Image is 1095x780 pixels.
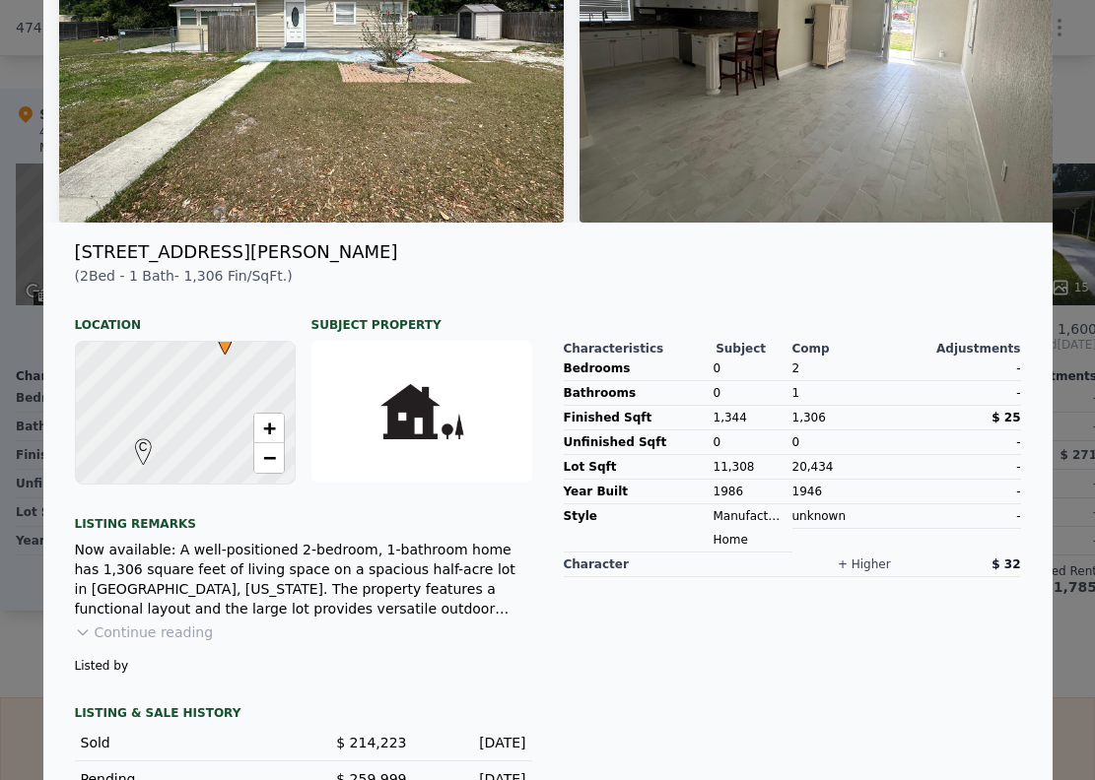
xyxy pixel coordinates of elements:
span: 1,306 [792,411,826,424]
span: − [262,445,275,470]
button: Continue reading [75,622,214,642]
div: Adjustments [907,341,1021,357]
div: 0 [714,430,785,454]
div: + higher [838,556,891,572]
span: 2 [792,361,800,375]
a: Zoom out [254,443,284,473]
div: - [911,430,1021,454]
div: Subject Property [311,301,532,333]
div: - [911,455,1021,479]
div: C [130,438,142,450]
div: Now available: A well-positioned 2-bedroom, 1-bathroom home has 1,306 square feet of living space... [75,540,532,618]
div: Style [564,504,706,552]
div: Location [75,301,296,333]
div: 11,308 [714,455,785,479]
div: Comp [792,341,907,357]
div: 1,344 [714,406,785,429]
div: [DATE] [423,733,526,752]
div: Subject [716,341,791,357]
div: Unfinished Sqft [564,430,706,454]
div: 0 [714,381,785,405]
div: LISTING & SALE HISTORY [75,705,532,725]
div: 1 [792,381,903,405]
span: $ 214,223 [336,735,406,750]
span: C [130,438,157,456]
a: Zoom in [254,414,284,443]
div: [STREET_ADDRESS][PERSON_NAME] [75,238,398,266]
div: unknown [792,504,903,528]
div: Bedrooms [564,357,706,380]
div: Bathrooms [564,381,706,405]
div: Finished Sqft [564,406,706,429]
div: Listed by [75,658,532,674]
div: 0 [714,357,785,380]
div: 1986 [714,480,785,503]
div: - [911,480,1021,503]
div: Year Built [564,480,706,503]
div: 1946 [792,480,903,503]
div: Characteristics [564,341,717,357]
span: + [262,416,275,440]
span: 20,434 [792,460,834,474]
div: - [911,381,1021,405]
div: - [911,504,1021,528]
span: ( 2 Bed - 1 Bath - Fin/SqFt.) [75,268,293,284]
div: Listing remarks [75,500,532,532]
div: character [564,552,747,577]
span: $ 32 [992,557,1020,571]
span: 0 [792,435,800,449]
div: - [911,357,1021,380]
span: 1,306 [183,268,223,284]
div: Lot Sqft [564,455,706,479]
span: $ 25 [992,411,1020,424]
div: Manufactured Home [714,504,785,552]
div: Sold [81,733,288,752]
